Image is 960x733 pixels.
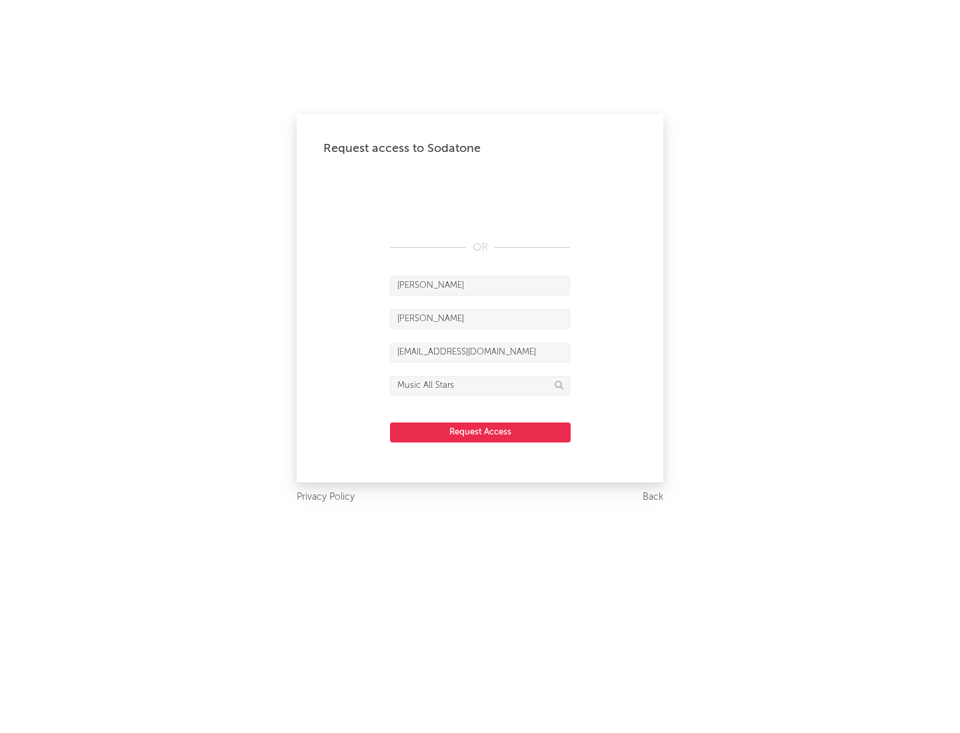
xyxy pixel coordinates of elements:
input: Email [390,343,570,363]
a: Back [643,489,663,506]
a: Privacy Policy [297,489,355,506]
div: OR [390,240,570,256]
button: Request Access [390,422,571,442]
input: Last Name [390,309,570,329]
input: Division [390,376,570,396]
div: Request access to Sodatone [323,141,637,157]
input: First Name [390,276,570,296]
